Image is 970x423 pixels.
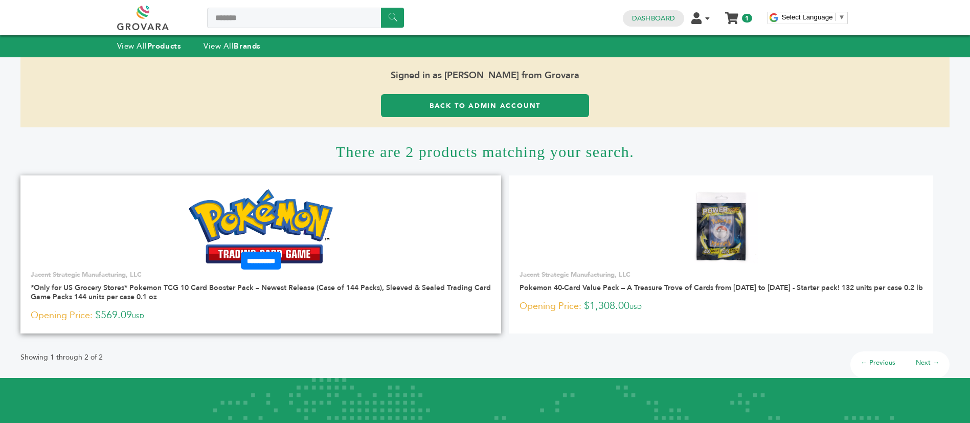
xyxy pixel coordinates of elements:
a: ← Previous [861,358,895,367]
a: Next → [916,358,939,367]
a: My Cart [726,9,737,20]
span: 1 [742,14,752,23]
img: *Only for US Grocery Stores* Pokemon TCG 10 Card Booster Pack – Newest Release (Case of 144 Packs... [189,189,333,263]
span: Opening Price: [31,308,93,322]
a: Pokemon 40-Card Value Pack – A Treasure Trove of Cards from [DATE] to [DATE] - Starter pack! 132 ... [520,283,923,293]
span: Opening Price: [520,299,581,313]
p: Showing 1 through 2 of 2 [20,351,103,364]
p: $1,308.00 [520,299,923,314]
a: View AllProducts [117,41,182,51]
span: USD [629,303,642,311]
a: Select Language​ [782,13,845,21]
span: USD [132,312,144,320]
img: Pokemon 40-Card Value Pack – A Treasure Trove of Cards from 1996 to 2024 - Starter pack! 132 unit... [684,189,758,263]
h1: There are 2 products matching your search. [20,127,950,175]
a: Dashboard [632,14,675,23]
span: ▼ [839,13,845,21]
strong: Products [147,41,181,51]
a: View AllBrands [204,41,261,51]
strong: Brands [234,41,260,51]
p: Jacent Strategic Manufacturing, LLC [520,270,923,279]
span: Select Language [782,13,833,21]
p: Jacent Strategic Manufacturing, LLC [31,270,491,279]
span: Signed in as [PERSON_NAME] from Grovara [20,57,950,94]
a: *Only for US Grocery Stores* Pokemon TCG 10 Card Booster Pack – Newest Release (Case of 144 Packs... [31,283,491,302]
p: $569.09 [31,308,491,323]
a: Back to Admin Account [381,94,589,117]
input: Search a product or brand... [207,8,404,28]
span: ​ [836,13,836,21]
